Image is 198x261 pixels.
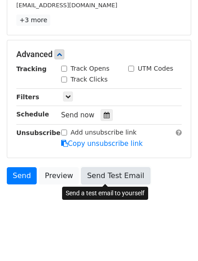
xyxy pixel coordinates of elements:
[16,129,61,136] strong: Unsubscribe
[61,111,95,119] span: Send now
[81,167,150,184] a: Send Test Email
[16,14,50,26] a: +3 more
[16,49,182,59] h5: Advanced
[138,64,173,73] label: UTM Codes
[7,167,37,184] a: Send
[16,65,47,72] strong: Tracking
[71,64,110,73] label: Track Opens
[16,93,39,101] strong: Filters
[16,111,49,118] strong: Schedule
[62,187,148,200] div: Send a test email to yourself
[39,167,79,184] a: Preview
[16,2,117,9] small: [EMAIL_ADDRESS][DOMAIN_NAME]
[61,140,143,148] a: Copy unsubscribe link
[153,217,198,261] iframe: Chat Widget
[71,128,137,137] label: Add unsubscribe link
[71,75,108,84] label: Track Clicks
